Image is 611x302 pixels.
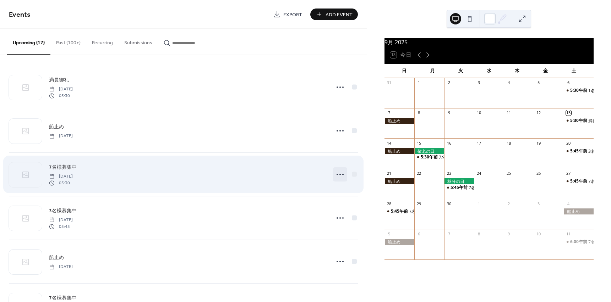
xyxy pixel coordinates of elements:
[387,171,392,176] div: 21
[564,178,594,184] div: 7名様募集中
[446,231,452,236] div: 7
[9,8,31,22] span: Events
[476,201,481,206] div: 1
[390,64,419,78] div: 日
[566,231,571,236] div: 11
[566,110,571,116] div: 13
[49,123,64,131] a: 船止め
[391,208,409,214] span: 5:45午前
[49,217,73,223] span: [DATE]
[384,178,414,184] div: 船止め
[536,171,541,176] div: 26
[384,239,414,245] div: 船止め
[416,201,422,206] div: 29
[566,201,571,206] div: 4
[418,64,447,78] div: 月
[439,154,463,160] div: 7名様募集中
[506,80,511,85] div: 4
[49,173,73,180] span: [DATE]
[86,29,119,54] button: Recurring
[446,201,452,206] div: 30
[49,93,73,99] span: 05:30
[476,171,481,176] div: 24
[446,80,452,85] div: 2
[476,80,481,85] div: 3
[49,294,77,302] a: 7名様募集中
[560,64,588,78] div: 土
[536,201,541,206] div: 3
[416,171,422,176] div: 22
[119,29,158,54] button: Submissions
[283,11,302,18] span: Export
[387,140,392,146] div: 14
[310,9,358,20] button: Add Event
[416,140,422,146] div: 15
[268,9,307,20] a: Export
[49,180,73,186] span: 05:30
[506,140,511,146] div: 18
[506,171,511,176] div: 25
[416,231,422,236] div: 6
[570,148,588,154] span: 5:45午前
[49,164,77,171] span: 7名様募集中
[49,207,77,215] a: 3名様募集中
[49,207,77,215] span: 3名様募集中
[414,148,444,154] div: 敬老の日
[49,86,73,93] span: [DATE]
[476,231,481,236] div: 8
[536,110,541,116] div: 12
[503,64,531,78] div: 木
[49,133,73,139] span: [DATE]
[49,223,73,230] span: 05:45
[446,140,452,146] div: 16
[536,80,541,85] div: 5
[446,110,452,116] div: 9
[476,110,481,116] div: 10
[326,11,353,18] span: Add Event
[384,118,414,124] div: 船止め
[475,64,503,78] div: 水
[506,231,511,236] div: 9
[49,76,69,84] a: 満員御礼
[416,80,422,85] div: 1
[566,80,571,85] div: 6
[564,239,594,245] div: 7名様募集中
[506,110,511,116] div: 11
[384,208,414,214] div: 7名様募集中
[536,231,541,236] div: 10
[531,64,560,78] div: 金
[416,110,422,116] div: 8
[476,140,481,146] div: 17
[570,178,588,184] span: 5:45午前
[409,208,433,214] div: 7名様募集中
[7,29,50,55] button: Upcoming (17)
[570,88,588,94] span: 5:30午前
[570,239,588,245] span: 6:00午前
[384,148,414,154] div: 船止め
[384,38,594,46] div: 9月 2025
[564,148,594,154] div: 3名様募集中
[469,185,492,191] div: 7名様募集中
[387,231,392,236] div: 5
[536,140,541,146] div: 19
[564,208,594,214] div: 船止め
[566,171,571,176] div: 27
[570,118,588,124] span: 5:30午前
[49,264,73,270] span: [DATE]
[447,64,475,78] div: 火
[451,185,469,191] span: 5:45午前
[387,110,392,116] div: 7
[49,295,77,302] span: 7名様募集中
[564,118,594,124] div: 満員御礼
[444,185,474,191] div: 7名様募集中
[49,163,77,171] a: 7名様募集中
[49,253,64,262] a: 船止め
[421,154,439,160] span: 5:30午前
[566,140,571,146] div: 20
[588,118,605,124] div: 満員御礼
[564,88,594,94] div: 1名様募集中
[49,77,69,84] span: 満員御礼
